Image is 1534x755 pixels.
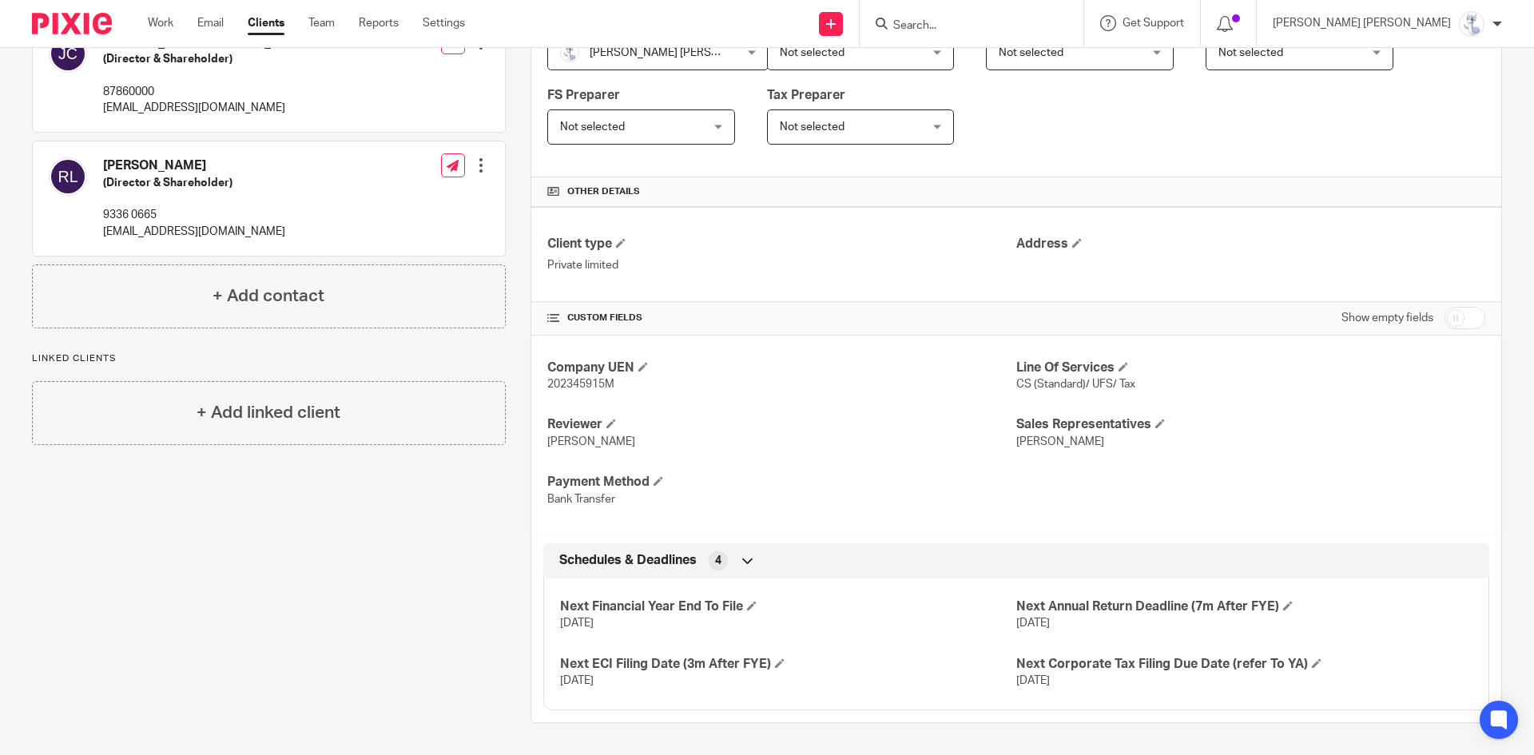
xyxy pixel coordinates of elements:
[547,312,1016,324] h4: CUSTOM FIELDS
[767,89,845,101] span: Tax Preparer
[547,436,635,447] span: [PERSON_NAME]
[1459,11,1484,37] img: images.jfif
[560,43,579,62] img: images.jfif
[559,552,697,569] span: Schedules & Deadlines
[892,19,1035,34] input: Search
[1341,310,1433,326] label: Show empty fields
[780,121,844,133] span: Not selected
[560,618,594,629] span: [DATE]
[1016,656,1472,673] h4: Next Corporate Tax Filing Due Date (refer To YA)
[547,89,620,101] span: FS Preparer
[423,15,465,31] a: Settings
[103,175,285,191] h5: (Director & Shareholder)
[560,598,1016,615] h4: Next Financial Year End To File
[1016,416,1485,433] h4: Sales Representatives
[359,15,399,31] a: Reports
[1016,598,1472,615] h4: Next Annual Return Deadline (7m After FYE)
[103,224,285,240] p: [EMAIL_ADDRESS][DOMAIN_NAME]
[560,656,1016,673] h4: Next ECI Filing Date (3m After FYE)
[567,185,640,198] span: Other details
[103,100,312,116] p: [EMAIL_ADDRESS][DOMAIN_NAME]
[49,157,87,196] img: svg%3E
[1016,360,1485,376] h4: Line Of Services
[999,47,1063,58] span: Not selected
[1016,236,1485,252] h4: Address
[547,494,615,505] span: Bank Transfer
[590,47,768,58] span: [PERSON_NAME] [PERSON_NAME]
[1016,379,1135,390] span: CS (Standard)/ UFS/ Tax
[1123,18,1184,29] span: Get Support
[560,675,594,686] span: [DATE]
[1218,47,1283,58] span: Not selected
[547,360,1016,376] h4: Company UEN
[103,157,285,174] h4: [PERSON_NAME]
[308,15,335,31] a: Team
[197,400,340,425] h4: + Add linked client
[148,15,173,31] a: Work
[103,207,285,223] p: 9336 0665
[1273,15,1451,31] p: [PERSON_NAME] [PERSON_NAME]
[248,15,284,31] a: Clients
[1016,618,1050,629] span: [DATE]
[32,13,112,34] img: Pixie
[547,236,1016,252] h4: Client type
[49,34,87,73] img: svg%3E
[547,379,614,390] span: 202345915M
[780,47,844,58] span: Not selected
[103,84,312,100] p: 87860000
[103,51,312,67] h5: (Director & Shareholder)
[547,416,1016,433] h4: Reviewer
[715,553,721,569] span: 4
[197,15,224,31] a: Email
[32,352,506,365] p: Linked clients
[547,257,1016,273] p: Private limited
[213,284,324,308] h4: + Add contact
[547,474,1016,491] h4: Payment Method
[1016,675,1050,686] span: [DATE]
[560,121,625,133] span: Not selected
[1016,436,1104,447] span: [PERSON_NAME]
